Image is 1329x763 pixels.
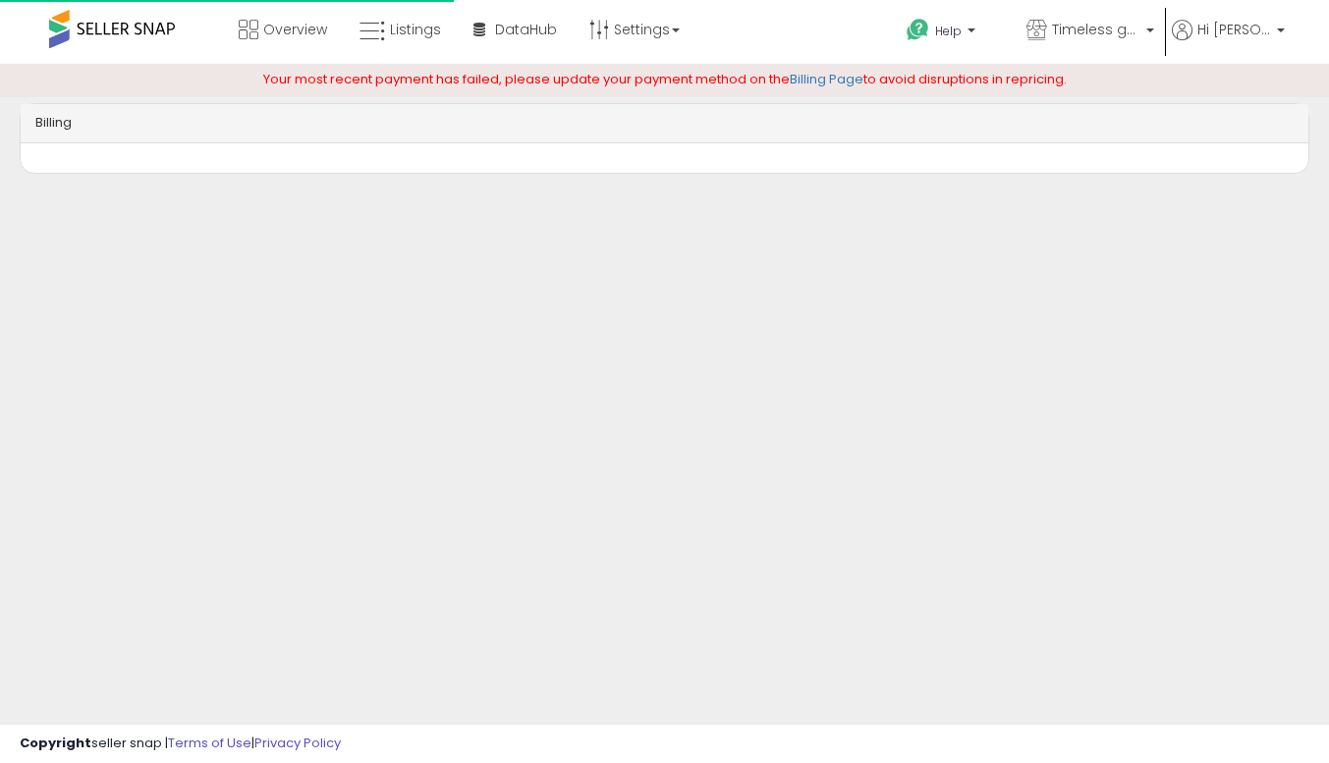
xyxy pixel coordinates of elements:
strong: Copyright [20,734,91,752]
a: Help [891,3,1009,64]
span: Hi [PERSON_NAME] [1197,20,1271,39]
i: Get Help [906,18,930,42]
a: Billing Page [790,70,863,88]
a: Terms of Use [168,734,251,752]
span: Timeless goods [1052,20,1140,39]
a: Hi [PERSON_NAME] [1172,20,1285,64]
span: DataHub [495,20,557,39]
a: Privacy Policy [254,734,341,752]
span: Help [935,23,962,39]
span: Overview [263,20,327,39]
span: Listings [390,20,441,39]
div: Billing [21,104,1308,143]
span: Your most recent payment has failed, please update your payment method on the to avoid disruption... [263,70,1067,88]
div: seller snap | | [20,735,341,753]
